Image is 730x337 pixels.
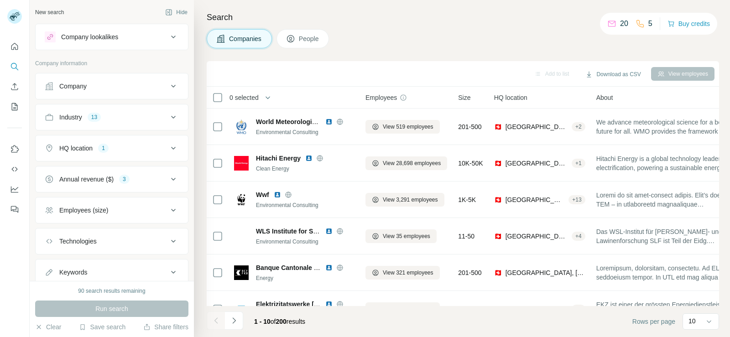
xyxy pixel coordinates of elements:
[458,305,476,314] span: 1K-5K
[506,195,565,204] span: [GEOGRAPHIC_DATA], [GEOGRAPHIC_DATA]
[506,305,568,314] span: [GEOGRAPHIC_DATA], [GEOGRAPHIC_DATA]
[458,268,481,277] span: 201-500
[7,78,22,95] button: Enrich CSV
[225,311,243,330] button: Navigate to next page
[234,302,249,316] img: Logo of Elektrizitatswerke Zurich
[36,75,188,97] button: Company
[494,268,502,277] span: 🇨🇭
[7,38,22,55] button: Quick start
[256,264,391,271] span: Banque Cantonale de [GEOGRAPHIC_DATA]
[506,232,568,241] span: [GEOGRAPHIC_DATA], [GEOGRAPHIC_DATA]
[325,264,333,271] img: LinkedIn logo
[596,93,613,102] span: About
[365,193,444,207] button: View 3,291 employees
[256,201,355,209] div: Environmental Consulting
[59,206,108,215] div: Employees (size)
[572,232,585,240] div: + 4
[572,305,585,313] div: + 3
[256,301,380,308] span: Elektrizitatswerke [GEOGRAPHIC_DATA]
[572,159,585,167] div: + 1
[79,322,125,332] button: Save search
[207,11,719,24] h4: Search
[365,120,440,134] button: View 519 employees
[299,34,320,43] span: People
[365,93,397,102] span: Employees
[36,230,188,252] button: Technologies
[276,318,287,325] span: 200
[59,82,87,91] div: Company
[383,305,433,313] span: View 491 employees
[494,159,502,168] span: 🇨🇭
[325,301,333,308] img: LinkedIn logo
[61,32,118,41] div: Company lookalikes
[494,195,502,204] span: 🇨🇭
[365,156,447,170] button: View 28,698 employees
[305,155,313,162] img: LinkedIn logo
[7,161,22,177] button: Use Surfe API
[35,322,61,332] button: Clear
[256,190,269,199] span: Wwf
[648,18,652,29] p: 5
[36,26,188,48] button: Company lookalikes
[458,232,474,241] span: 11-50
[256,154,301,163] span: Hitachi Energy
[7,181,22,197] button: Dashboard
[119,175,130,183] div: 3
[143,322,188,332] button: Share filters
[36,199,188,221] button: Employees (size)
[494,232,502,241] span: 🇨🇭
[256,165,355,173] div: Clean Energy
[35,59,188,67] p: Company information
[271,318,276,325] span: of
[572,123,585,131] div: + 2
[365,302,440,316] button: View 491 employees
[579,67,647,81] button: Download as CSV
[234,265,249,280] img: Logo of Banque Cantonale de Fribourg
[458,159,483,168] span: 10K-50K
[688,316,696,326] p: 10
[59,237,97,246] div: Technologies
[365,266,440,280] button: View 321 employees
[494,122,502,131] span: 🇨🇭
[7,141,22,157] button: Use Surfe on LinkedIn
[506,122,568,131] span: [GEOGRAPHIC_DATA], [GEOGRAPHIC_DATA]
[159,5,194,19] button: Hide
[7,99,22,115] button: My lists
[256,128,355,136] div: Environmental Consulting
[667,17,710,30] button: Buy credits
[229,93,259,102] span: 0 selected
[325,118,333,125] img: LinkedIn logo
[458,122,481,131] span: 201-500
[36,168,188,190] button: Annual revenue ($)3
[59,144,93,153] div: HQ location
[458,195,476,204] span: 1K-5K
[383,232,430,240] span: View 35 employees
[383,196,438,204] span: View 3,291 employees
[494,93,527,102] span: HQ location
[254,318,271,325] span: 1 - 10
[36,106,188,128] button: Industry13
[458,93,470,102] span: Size
[632,317,675,326] span: Rows per page
[78,287,145,295] div: 90 search results remaining
[234,229,249,244] img: Logo of WLS Institute for Snow and Avalanche Research
[494,305,502,314] span: 🇨🇭
[254,318,305,325] span: results
[506,159,568,168] span: [GEOGRAPHIC_DATA], [GEOGRAPHIC_DATA]
[325,228,333,235] img: LinkedIn logo
[506,268,585,277] span: [GEOGRAPHIC_DATA], [GEOGRAPHIC_DATA]
[383,159,441,167] span: View 28,698 employees
[234,192,249,207] img: Logo of Wwf
[234,119,249,134] img: Logo of World Meteorological Organization
[36,261,188,283] button: Keywords
[365,229,437,243] button: View 35 employees
[256,274,355,282] div: Energy
[59,268,87,277] div: Keywords
[229,34,262,43] span: Companies
[7,58,22,75] button: Search
[234,156,249,171] img: Logo of Hitachi Energy
[88,113,101,121] div: 13
[256,118,362,125] span: World Meteorological Organization
[98,144,109,152] div: 1
[568,196,585,204] div: + 13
